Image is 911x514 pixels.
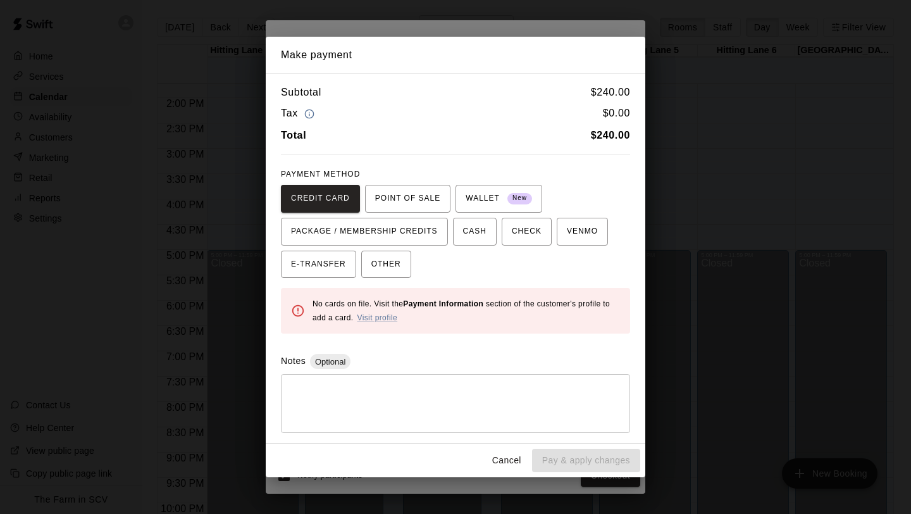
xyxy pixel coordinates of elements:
h6: $ 240.00 [591,84,630,101]
a: Visit profile [357,313,397,322]
span: POINT OF SALE [375,189,440,209]
span: New [507,190,532,207]
span: CASH [463,222,486,242]
span: PAYMENT METHOD [281,170,360,179]
button: E-TRANSFER [281,251,356,279]
button: WALLET New [455,185,542,213]
b: Total [281,130,306,141]
button: CHECK [502,218,552,246]
h6: Tax [281,105,318,122]
button: VENMO [557,218,608,246]
h6: $ 0.00 [603,105,630,122]
span: Optional [310,357,350,367]
h6: Subtotal [281,84,321,101]
button: CREDIT CARD [281,185,360,213]
span: E-TRANSFER [291,254,346,275]
span: OTHER [371,254,401,275]
button: PACKAGE / MEMBERSHIP CREDITS [281,218,448,246]
span: VENMO [567,222,598,242]
span: CHECK [512,222,542,242]
button: Cancel [486,449,527,472]
button: OTHER [361,251,411,279]
span: CREDIT CARD [291,189,350,209]
button: POINT OF SALE [365,185,450,213]
span: PACKAGE / MEMBERSHIP CREDITS [291,222,438,242]
span: WALLET [466,189,532,209]
button: CASH [453,218,497,246]
b: $ 240.00 [591,130,630,141]
label: Notes [281,356,306,366]
h2: Make payment [266,37,645,73]
span: No cards on file. Visit the section of the customer's profile to add a card. [313,299,610,322]
b: Payment Information [403,299,483,308]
